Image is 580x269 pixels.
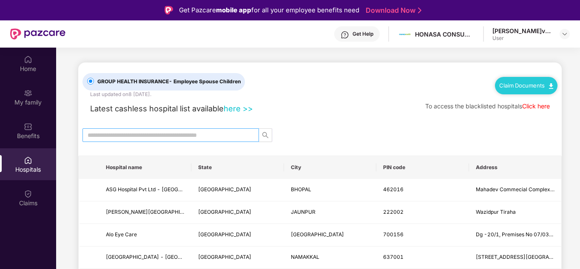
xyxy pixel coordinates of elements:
[561,31,568,37] img: svg+xml;base64,PHN2ZyBpZD0iRHJvcGRvd24tMzJ4MzIiIHhtbG5zPSJodHRwOi8vd3d3LnczLm9yZy8yMDAwL3N2ZyIgd2...
[415,30,475,38] div: HONASA CONSUMER LIMITED
[191,246,284,269] td: Tamil Nadu
[90,91,151,99] div: Last updated on 8 [DATE] .
[198,254,251,260] span: [GEOGRAPHIC_DATA]
[99,179,191,201] td: ASG Hospital Pvt Ltd - Bhopal
[366,6,419,15] a: Download Now
[99,246,191,269] td: Vasan Eye Care Hospital - Namakkal
[24,190,32,198] img: svg+xml;base64,PHN2ZyBpZD0iQ2xhaW0iIHhtbG5zPSJodHRwOi8vd3d3LnczLm9yZy8yMDAwL3N2ZyIgd2lkdGg9IjIwIi...
[106,186,215,193] span: ASG Hospital Pvt Ltd - [GEOGRAPHIC_DATA]
[425,102,522,110] span: To access the blacklisted hospitals
[469,201,561,224] td: Wazidpur Tiraha
[106,254,218,260] span: [GEOGRAPHIC_DATA] - [GEOGRAPHIC_DATA]
[198,186,251,193] span: [GEOGRAPHIC_DATA]
[24,89,32,97] img: svg+xml;base64,PHN2ZyB3aWR0aD0iMjAiIGhlaWdodD0iMjAiIHZpZXdCb3g9IjAgMCAyMCAyMCIgZmlsbD0ibm9uZSIgeG...
[198,231,251,238] span: [GEOGRAPHIC_DATA]
[106,209,201,215] span: [PERSON_NAME][GEOGRAPHIC_DATA]
[106,164,185,171] span: Hospital name
[216,6,251,14] strong: mobile app
[492,27,552,35] div: [PERSON_NAME]v[PERSON_NAME]
[99,201,191,224] td: Harshit Medical Center
[191,179,284,201] td: Madhya Pradesh
[259,128,272,142] button: search
[10,28,65,40] img: New Pazcare Logo
[291,209,316,215] span: JAUNPUR
[469,156,561,179] th: Address
[353,31,373,37] div: Get Help
[418,6,421,15] img: Stroke
[284,224,376,246] td: Kolkata
[549,83,553,89] img: svg+xml;base64,PHN2ZyB4bWxucz0iaHR0cDovL3d3dy53My5vcmcvMjAwMC9zdmciIHdpZHRoPSIxMC40IiBoZWlnaHQ9Ij...
[191,156,284,179] th: State
[24,122,32,131] img: svg+xml;base64,PHN2ZyBpZD0iQmVuZWZpdHMiIHhtbG5zPSJodHRwOi8vd3d3LnczLm9yZy8yMDAwL3N2ZyIgd2lkdGg9Ij...
[476,209,516,215] span: Wazidpur Tiraha
[284,179,376,201] td: BHOPAL
[284,156,376,179] th: City
[469,179,561,201] td: Mahadev Commecial Complex, Shivaji Nagar
[383,254,404,260] span: 637001
[94,78,245,86] span: GROUP HEALTH INSURANCE
[383,231,404,238] span: 700156
[99,224,191,246] td: Alo Eye Care
[469,224,561,246] td: Dg -20/1, Premises No 07/0327, I(D), Action Area 1D, New town
[291,254,319,260] span: NAMAKKAL
[492,35,552,42] div: User
[191,201,284,224] td: Uttar Pradesh
[106,231,137,238] span: Alo Eye Care
[284,201,376,224] td: JAUNPUR
[224,104,253,113] a: here >>
[198,209,251,215] span: [GEOGRAPHIC_DATA]
[90,104,224,113] span: Latest cashless hospital list available
[399,28,411,40] img: Mamaearth%20Logo.jpg
[469,246,561,269] td: No. 106-B, Sivaganam Road, Ganeshapuram, Opp. to Vinayaga Petrol Bunk, Trichy Main Road
[24,55,32,64] img: svg+xml;base64,PHN2ZyBpZD0iSG9tZSIgeG1sbnM9Imh0dHA6Ly93d3cudzMub3JnLzIwMDAvc3ZnIiB3aWR0aD0iMjAiIG...
[179,5,359,15] div: Get Pazcare for all your employee benefits need
[522,102,550,110] a: Click here
[291,186,311,193] span: BHOPAL
[383,209,404,215] span: 222002
[376,156,469,179] th: PIN code
[165,6,173,14] img: Logo
[99,156,191,179] th: Hospital name
[24,156,32,164] img: svg+xml;base64,PHN2ZyBpZD0iSG9zcGl0YWxzIiB4bWxucz0iaHR0cDovL3d3dy53My5vcmcvMjAwMC9zdmciIHdpZHRoPS...
[476,164,554,171] span: Address
[284,246,376,269] td: NAMAKKAL
[383,186,404,193] span: 462016
[191,224,284,246] td: West Bengal
[169,78,241,85] span: - Employee Spouse Children
[341,31,349,39] img: svg+xml;base64,PHN2ZyBpZD0iSGVscC0zMngzMiIgeG1sbnM9Imh0dHA6Ly93d3cudzMub3JnLzIwMDAvc3ZnIiB3aWR0aD...
[291,231,344,238] span: [GEOGRAPHIC_DATA]
[259,132,272,139] span: search
[499,82,553,89] a: Claim Documents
